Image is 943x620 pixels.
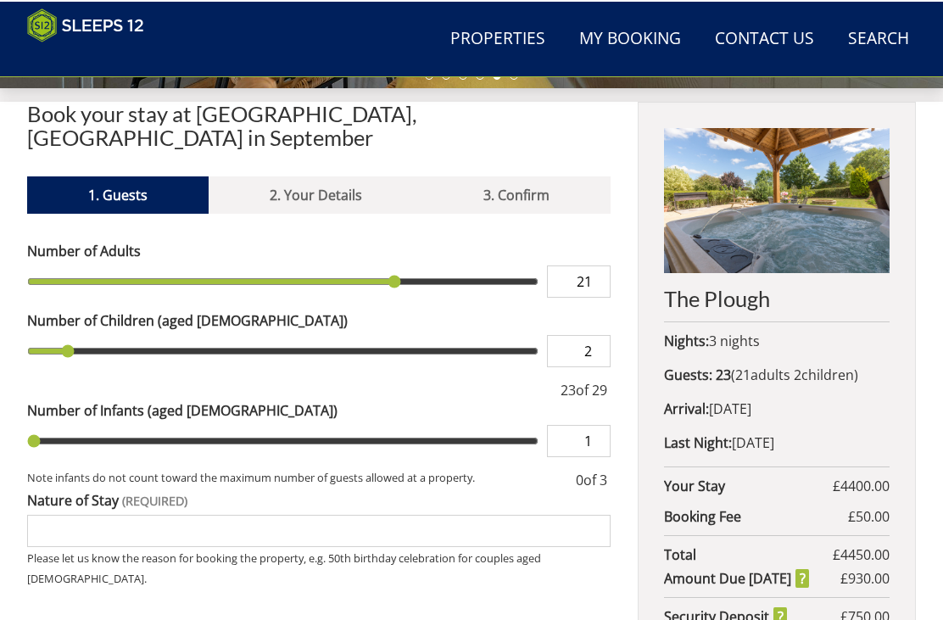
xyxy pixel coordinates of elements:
[716,364,731,383] strong: 23
[735,364,790,383] span: adult
[664,329,890,349] p: 3 nights
[856,505,890,524] span: 50.00
[716,364,858,383] span: ( )
[664,505,848,525] strong: Booking Fee
[572,468,611,489] div: of 3
[833,474,890,494] span: £
[664,543,833,563] strong: Total
[422,175,611,212] a: 3. Confirm
[27,100,611,148] h2: Book your stay at [GEOGRAPHIC_DATA], [GEOGRAPHIC_DATA] in September
[840,567,890,587] span: £
[557,378,611,399] div: of 29
[664,431,890,451] p: [DATE]
[664,397,890,417] p: [DATE]
[840,544,890,562] span: 4450.00
[735,364,750,383] span: 21
[784,364,790,383] span: s
[664,364,712,383] strong: Guests:
[27,468,572,489] small: Note infants do not count toward the maximum number of guests allowed at a property.
[561,379,576,398] span: 23
[27,239,611,260] label: Number of Adults
[794,364,801,383] span: 2
[444,19,552,57] a: Properties
[664,432,732,450] strong: Last Night:
[841,19,916,57] a: Search
[27,399,611,419] label: Number of Infants (aged [DEMOGRAPHIC_DATA])
[209,175,423,212] a: 2. Your Details
[572,19,688,57] a: My Booking
[27,175,209,212] a: 1. Guests
[27,309,611,329] label: Number of Children (aged [DEMOGRAPHIC_DATA])
[19,51,197,65] iframe: Customer reviews powered by Trustpilot
[27,7,144,41] img: Sleeps 12
[790,364,854,383] span: child
[664,398,709,416] strong: Arrival:
[664,126,890,271] img: An image of 'The Plough'
[832,364,854,383] span: ren
[664,330,709,349] strong: Nights:
[576,469,583,488] span: 0
[664,474,833,494] strong: Your Stay
[27,549,541,584] small: Please let us know the reason for booking the property, e.g. 50th birthday celebration for couple...
[664,285,890,309] h2: The Plough
[664,567,809,587] strong: Amount Due [DATE]
[848,567,890,586] span: 930.00
[708,19,821,57] a: Contact Us
[848,505,890,525] span: £
[840,475,890,494] span: 4400.00
[27,489,611,509] label: Nature of Stay
[833,543,890,563] span: £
